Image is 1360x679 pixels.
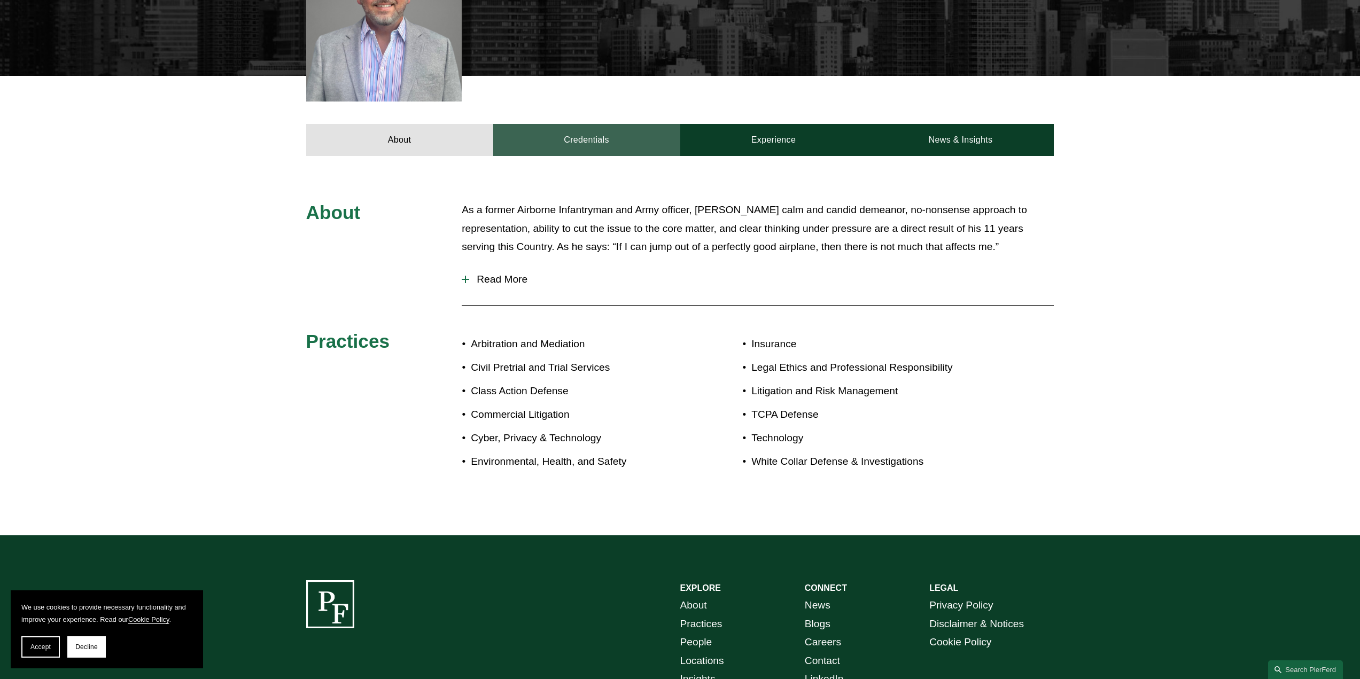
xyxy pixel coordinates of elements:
p: Technology [751,429,992,448]
a: Careers [805,633,841,652]
button: Read More [462,266,1054,293]
span: Accept [30,643,51,651]
button: Accept [21,636,60,658]
p: Cyber, Privacy & Technology [471,429,680,448]
a: About [306,124,493,156]
span: About [306,202,361,223]
strong: CONNECT [805,583,847,592]
span: Read More [469,274,1054,285]
a: Cookie Policy [128,615,169,623]
section: Cookie banner [11,590,203,668]
a: Disclaimer & Notices [929,615,1024,634]
a: Experience [680,124,867,156]
p: Insurance [751,335,992,354]
a: Search this site [1268,660,1343,679]
p: TCPA Defense [751,405,992,424]
a: Privacy Policy [929,596,993,615]
p: Arbitration and Mediation [471,335,680,354]
a: Practices [680,615,722,634]
p: White Collar Defense & Investigations [751,452,992,471]
strong: LEGAL [929,583,958,592]
p: Commercial Litigation [471,405,680,424]
p: Environmental, Health, and Safety [471,452,680,471]
p: Legal Ethics and Professional Responsibility [751,358,992,377]
p: Class Action Defense [471,382,680,401]
a: Locations [680,652,724,670]
a: News & Insights [867,124,1054,156]
strong: EXPLORE [680,583,721,592]
span: Decline [75,643,98,651]
a: Cookie Policy [929,633,991,652]
button: Decline [67,636,106,658]
a: Contact [805,652,840,670]
a: People [680,633,712,652]
a: Blogs [805,615,830,634]
a: About [680,596,707,615]
a: News [805,596,830,615]
p: Litigation and Risk Management [751,382,992,401]
p: We use cookies to provide necessary functionality and improve your experience. Read our . [21,601,192,626]
p: Civil Pretrial and Trial Services [471,358,680,377]
a: Credentials [493,124,680,156]
p: As a former Airborne Infantryman and Army officer, [PERSON_NAME] calm and candid demeanor, no-non... [462,201,1054,256]
span: Practices [306,331,390,352]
